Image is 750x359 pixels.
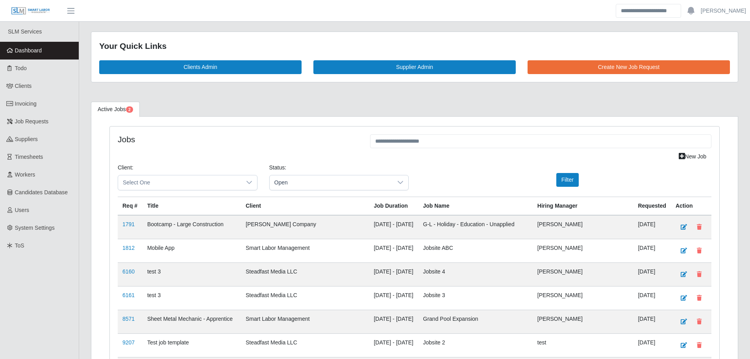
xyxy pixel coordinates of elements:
td: [DATE] [633,262,671,286]
label: Status: [269,164,287,172]
span: SLM Services [8,28,42,35]
span: System Settings [15,225,55,231]
td: [PERSON_NAME] Company [241,215,369,239]
th: Client [241,197,369,215]
td: Grand Pool Expansion [419,310,533,333]
h4: Jobs [118,134,358,144]
th: Job Name [419,197,533,215]
td: Jobsite 3 [419,286,533,310]
td: [DATE] - [DATE] [369,239,418,262]
span: Open [270,175,393,190]
a: New Job [674,150,711,164]
th: Title [143,197,241,215]
span: Job Requests [15,118,49,125]
span: Clients [15,83,32,89]
input: Search [616,4,681,18]
td: G-L - Holiday - Education - Unapplied [419,215,533,239]
td: [PERSON_NAME] [533,262,633,286]
td: Jobsite ABC [419,239,533,262]
img: SLM Logo [11,7,50,15]
a: 1812 [122,245,135,251]
td: [DATE] [633,286,671,310]
span: Pending Jobs [126,106,133,113]
td: Steadfast Media LLC [241,262,369,286]
td: Smart Labor Management [241,310,369,333]
td: [DATE] [633,333,671,357]
td: [DATE] [633,239,671,262]
td: Mobile App [143,239,241,262]
th: Job Duration [369,197,418,215]
span: Todo [15,65,27,71]
a: 6160 [122,268,135,275]
span: ToS [15,242,24,249]
td: Steadfast Media LLC [241,286,369,310]
a: [PERSON_NAME] [701,7,746,15]
th: Action [671,197,711,215]
button: Filter [556,173,579,187]
a: 9207 [122,339,135,346]
td: test [533,333,633,357]
td: Jobsite 2 [419,333,533,357]
td: [DATE] - [DATE] [369,286,418,310]
td: test 3 [143,286,241,310]
td: Jobsite 4 [419,262,533,286]
td: [DATE] - [DATE] [369,333,418,357]
span: Timesheets [15,154,43,160]
a: 8571 [122,316,135,322]
a: 1791 [122,221,135,227]
span: Suppliers [15,136,38,142]
th: Hiring Manager [533,197,633,215]
th: Requested [633,197,671,215]
td: Sheet Metal Mechanic - Apprentice [143,310,241,333]
td: Bootcamp - Large Construction [143,215,241,239]
td: [PERSON_NAME] [533,310,633,333]
td: [PERSON_NAME] [533,286,633,310]
span: Dashboard [15,47,42,54]
td: Test job template [143,333,241,357]
span: Select One [118,175,241,190]
th: Req # [118,197,143,215]
td: [DATE] [633,215,671,239]
td: test 3 [143,262,241,286]
span: Users [15,207,30,213]
td: [DATE] - [DATE] [369,215,418,239]
span: Invoicing [15,100,37,107]
td: [DATE] [633,310,671,333]
a: Create New Job Request [528,60,730,74]
td: [DATE] - [DATE] [369,310,418,333]
td: [PERSON_NAME] [533,239,633,262]
a: 6161 [122,292,135,298]
td: [PERSON_NAME] [533,215,633,239]
span: Candidates Database [15,189,68,195]
a: Supplier Admin [313,60,516,74]
label: Client: [118,164,133,172]
td: Steadfast Media LLC [241,333,369,357]
span: Workers [15,171,35,178]
a: Active Jobs [91,102,140,117]
a: Clients Admin [99,60,302,74]
td: [DATE] - [DATE] [369,262,418,286]
td: Smart Labor Management [241,239,369,262]
div: Your Quick Links [99,40,730,52]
